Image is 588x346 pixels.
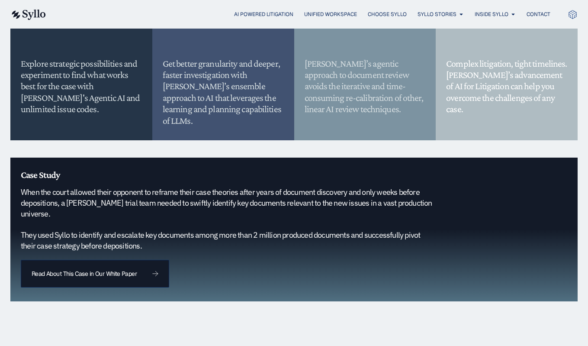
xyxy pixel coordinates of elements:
span: Case Study [21,169,60,180]
a: AI Powered Litigation [234,10,293,18]
a: Contact [527,10,550,18]
a: Read About This Case in Our White Paper [21,260,169,288]
span: Read About This Case in Our White Paper [32,271,137,277]
a: Choose Syllo [368,10,407,18]
h5: Explore strategic possibilities and experiment to find what works best for the case with [PERSON_... [21,58,142,115]
a: Unified Workspace [304,10,357,18]
a: Inside Syllo [475,10,508,18]
nav: Menu [63,10,550,19]
div: Menu Toggle [63,10,550,19]
h5: Get better granularity and deeper, faster investigation with [PERSON_NAME]’s ensemble approach to... [163,58,284,126]
h5: Complex litigation, tight timelines. [PERSON_NAME]’s advancement of AI for Litigation can help yo... [446,58,567,115]
h5: [PERSON_NAME]’s agentic approach to document review avoids the iterative and time-consuming re-ca... [305,58,426,115]
h5: When the court allowed their opponent to reframe their case theories after years of document disc... [21,187,435,251]
a: Syllo Stories [418,10,456,18]
img: syllo [10,10,46,20]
